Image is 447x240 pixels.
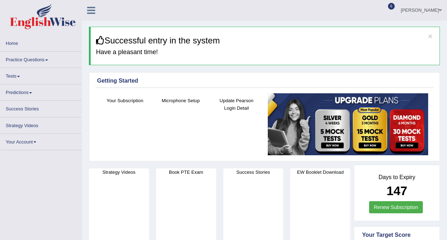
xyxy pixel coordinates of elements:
[362,174,432,181] h4: Days to Expiry
[0,101,81,115] a: Success Stories
[268,93,428,155] img: small5.jpg
[89,168,149,176] h4: Strategy Videos
[96,49,434,56] h4: Have a pleasant time!
[156,97,205,104] h4: Microphone Setup
[388,3,395,10] span: 6
[369,201,423,213] a: Renew Subscription
[223,168,283,176] h4: Success Stories
[97,77,432,85] div: Getting Started
[0,84,81,98] a: Predictions
[0,68,81,82] a: Tests
[0,118,81,131] a: Strategy Videos
[212,97,261,112] h4: Update Pearson Login Detail
[428,32,432,40] button: ×
[156,168,216,176] h4: Book PTE Exam
[101,97,149,104] h4: Your Subscription
[290,168,350,176] h4: EW Booklet Download
[96,36,434,45] h3: Successful entry in the system
[0,35,81,49] a: Home
[0,134,81,148] a: Your Account
[387,184,407,198] b: 147
[0,52,81,66] a: Practice Questions
[362,231,432,239] div: Your Target Score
